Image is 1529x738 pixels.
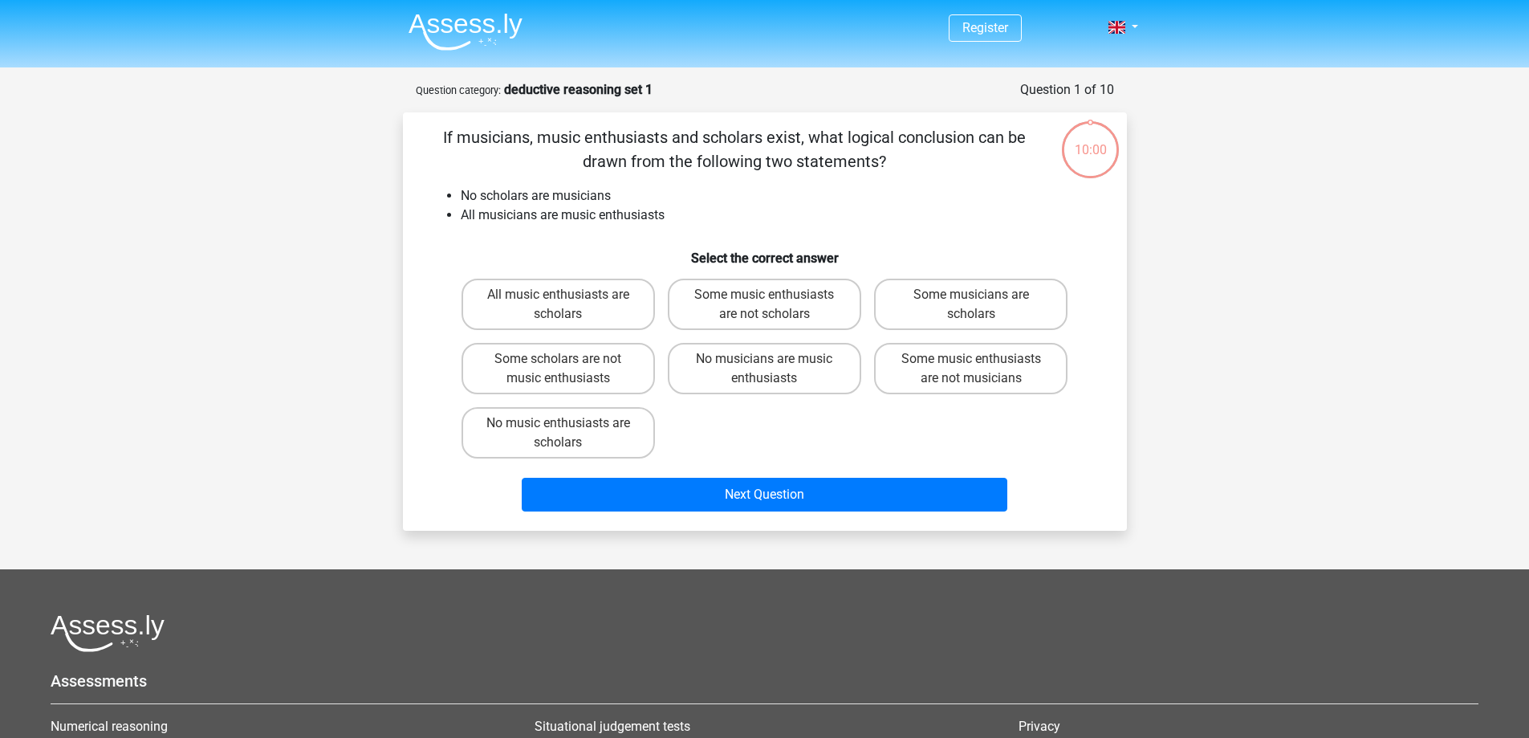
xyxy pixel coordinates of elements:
[1060,120,1120,160] div: 10:00
[51,614,165,652] img: Assessly logo
[51,719,168,734] a: Numerical reasoning
[668,343,861,394] label: No musicians are music enthusiasts
[416,84,501,96] small: Question category:
[668,279,861,330] label: Some music enthusiasts are not scholars
[461,206,1101,225] li: All musicians are music enthusiasts
[462,279,655,330] label: All music enthusiasts are scholars
[462,407,655,459] label: No music enthusiasts are scholars
[962,20,1008,35] a: Register
[462,343,655,394] label: Some scholars are not music enthusiasts
[874,343,1067,394] label: Some music enthusiasts are not musicians
[1019,719,1060,734] a: Privacy
[429,238,1101,266] h6: Select the correct answer
[409,13,523,51] img: Assessly
[429,125,1041,173] p: If musicians, music enthusiasts and scholars exist, what logical conclusion can be drawn from the...
[461,186,1101,206] li: No scholars are musicians
[504,82,653,97] strong: deductive reasoning set 1
[535,719,690,734] a: Situational judgement tests
[522,478,1007,512] button: Next Question
[874,279,1067,330] label: Some musicians are scholars
[1020,80,1114,100] div: Question 1 of 10
[51,671,1478,691] h5: Assessments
